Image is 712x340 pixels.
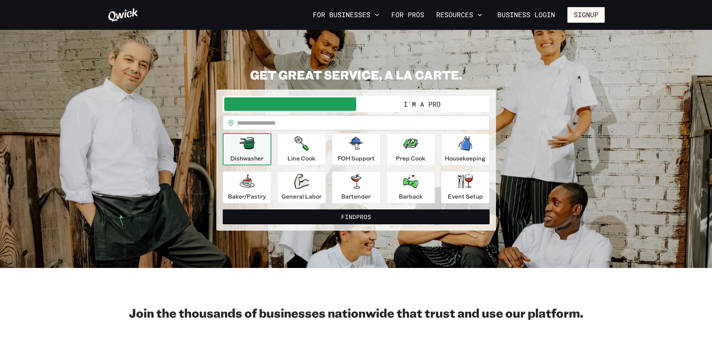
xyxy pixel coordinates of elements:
[228,192,266,201] p: Baker/Pastry
[433,9,485,21] button: Resources
[277,133,326,165] button: Line Cook
[337,154,375,163] p: FOH Support
[386,171,435,203] button: Barback
[356,97,488,111] button: I'm a Pro
[441,133,490,165] button: Housekeeping
[230,154,263,163] p: Dishwasher
[448,192,483,201] p: Event Setup
[223,209,490,224] button: FindPros
[332,171,380,203] button: Bartender
[224,97,356,111] button: I'm a Business
[491,7,561,23] a: Business Login
[281,192,322,201] p: General Labor
[223,171,271,203] button: Baker/Pastry
[396,154,425,163] p: Prep Cook
[332,133,380,165] button: FOH Support
[310,9,382,21] button: For Businesses
[445,154,486,163] p: Housekeeping
[399,192,423,201] p: Barback
[277,171,326,203] button: General Labor
[567,7,605,23] button: Signup
[108,305,605,320] h2: Join the thousands of businesses nationwide that trust and use our platform.
[216,67,496,82] h2: GET GREAT SERVICE, A LA CARTE.
[386,133,435,165] button: Prep Cook
[223,133,271,165] button: Dishwasher
[287,154,315,163] p: Line Cook
[341,192,371,201] p: Bartender
[441,171,490,203] button: Event Setup
[388,9,427,21] a: For Pros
